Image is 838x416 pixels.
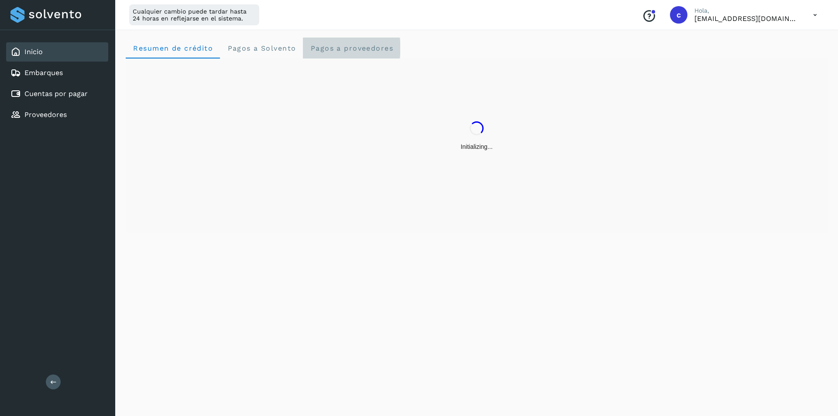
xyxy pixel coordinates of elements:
p: contabilidad5@easo.com [694,14,799,23]
a: Proveedores [24,110,67,119]
div: Cualquier cambio puede tardar hasta 24 horas en reflejarse en el sistema. [129,4,259,25]
p: Hola, [694,7,799,14]
span: Pagos a proveedores [310,44,393,52]
a: Inicio [24,48,43,56]
div: Inicio [6,42,108,62]
div: Proveedores [6,105,108,124]
div: Cuentas por pagar [6,84,108,103]
a: Embarques [24,69,63,77]
span: Resumen de crédito [133,44,213,52]
a: Cuentas por pagar [24,89,88,98]
span: Pagos a Solvento [227,44,296,52]
div: Embarques [6,63,108,83]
